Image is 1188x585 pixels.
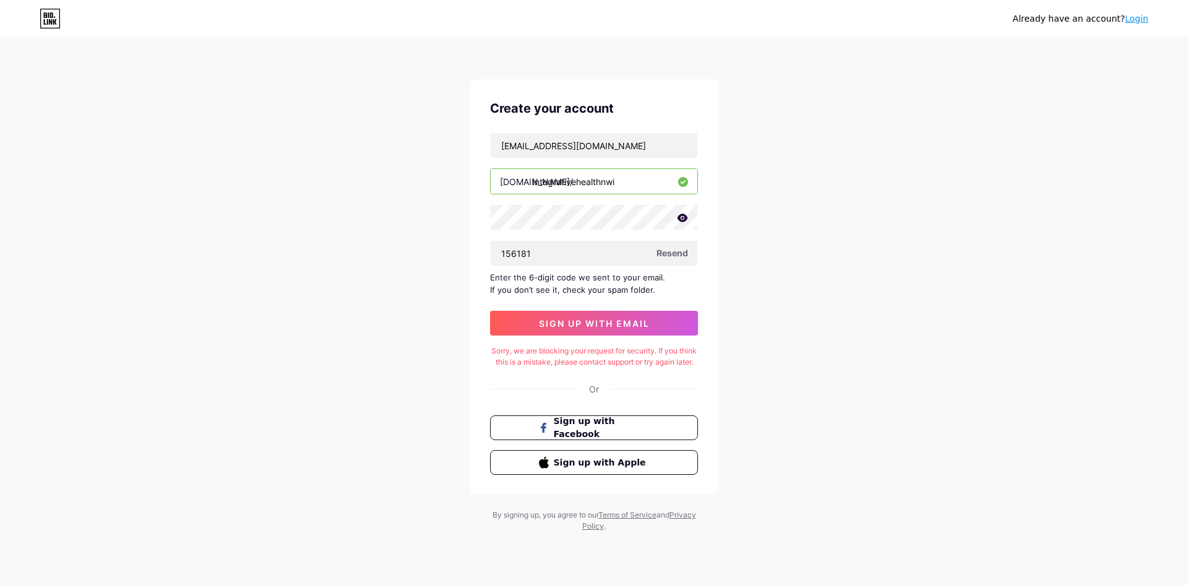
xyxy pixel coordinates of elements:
div: Or [589,383,599,396]
div: [DOMAIN_NAME]/ [500,175,573,188]
div: Create your account [490,99,698,118]
span: Sign up with Apple [554,456,650,469]
button: Sign up with Facebook [490,415,698,440]
input: Paste login code [491,241,697,266]
div: By signing up, you agree to our and . [489,509,699,532]
div: Sorry, we are blocking your request for security. If you think this is a mistake, please contact ... [490,345,698,368]
span: Resend [656,246,688,259]
div: Enter the 6-digit code we sent to your email. If you don’t see it, check your spam folder. [490,271,698,296]
a: Login [1125,14,1148,24]
div: Already have an account? [1013,12,1148,25]
input: username [491,169,697,194]
input: Email [491,133,697,158]
span: sign up with email [539,318,650,329]
span: Sign up with Facebook [554,415,650,441]
a: Terms of Service [598,510,656,519]
button: Sign up with Apple [490,450,698,475]
button: sign up with email [490,311,698,336]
